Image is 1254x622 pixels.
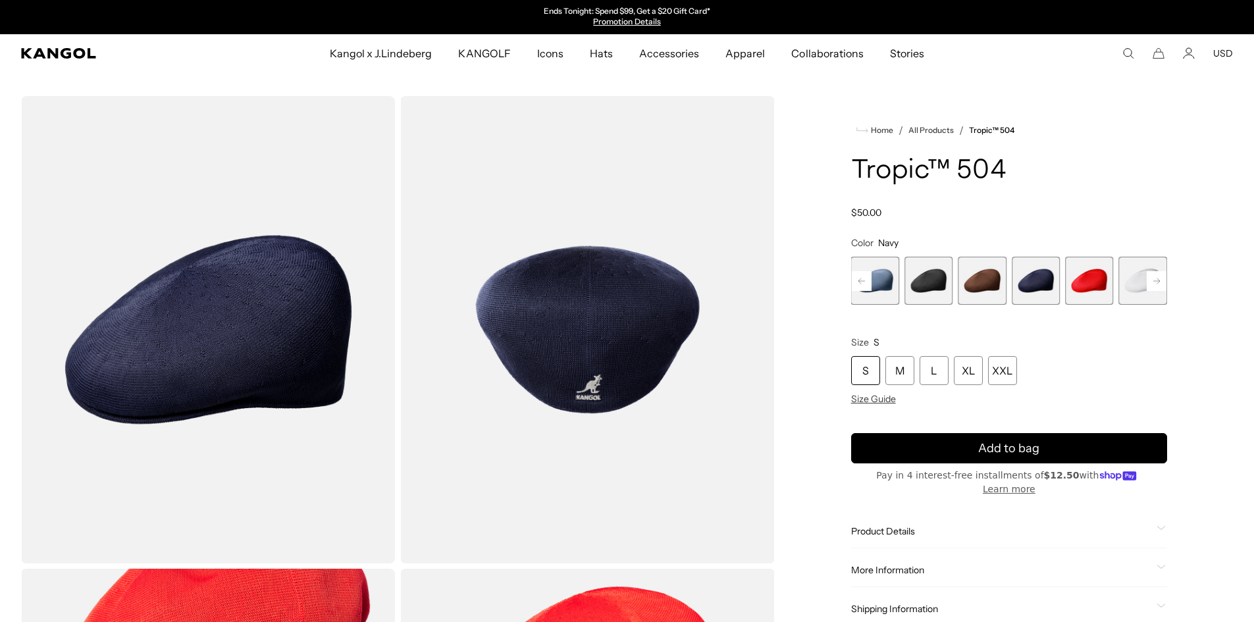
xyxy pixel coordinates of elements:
div: 7 of 9 [1065,257,1113,305]
li: / [893,122,903,138]
span: Collaborations [791,34,863,72]
button: Add to bag [851,433,1167,463]
span: $50.00 [851,207,881,219]
div: M [885,356,914,385]
summary: Search here [1122,47,1134,59]
div: 5 of 9 [958,257,1006,305]
span: Icons [537,34,563,72]
a: Tropic™ 504 [969,126,1014,135]
span: Hats [590,34,613,72]
div: 8 of 9 [1119,257,1167,305]
label: Scarlet [1065,257,1113,305]
div: S [851,356,880,385]
a: Account [1183,47,1195,59]
span: Stories [890,34,924,72]
a: Kangol [21,48,218,59]
a: All Products [908,126,954,135]
a: KANGOLF [445,34,523,72]
div: 3 of 9 [851,257,899,305]
span: S [874,336,879,348]
a: Hats [577,34,626,72]
a: Icons [524,34,577,72]
span: Navy [878,237,899,249]
div: 6 of 9 [1012,257,1060,305]
label: White [1119,257,1167,305]
label: Navy [1012,257,1060,305]
span: More Information [851,564,1151,576]
div: L [920,356,949,385]
span: Kangol x J.Lindeberg [330,34,432,72]
div: 4 of 9 [904,257,953,305]
div: XL [954,356,983,385]
span: Product Details [851,525,1151,537]
span: Size Guide [851,393,896,405]
span: Size [851,336,869,348]
button: USD [1213,47,1233,59]
span: Add to bag [978,440,1039,457]
div: Announcement [492,7,763,28]
nav: breadcrumbs [851,122,1167,138]
a: Apparel [712,34,778,72]
slideshow-component: Announcement bar [492,7,763,28]
span: Color [851,237,874,249]
a: Stories [877,34,937,72]
label: Brown [958,257,1006,305]
label: Black [904,257,953,305]
div: 1 of 2 [492,7,763,28]
button: Cart [1153,47,1164,59]
img: color-navy [21,96,395,563]
span: KANGOLF [458,34,510,72]
span: Accessories [639,34,699,72]
img: color-navy [400,96,774,563]
a: Kangol x J.Lindeberg [317,34,446,72]
span: Shipping Information [851,603,1151,615]
p: Ends Tonight: Spend $99, Get a $20 Gift Card* [544,7,710,17]
div: XXL [988,356,1017,385]
a: Collaborations [778,34,876,72]
a: Promotion Details [593,16,660,26]
h1: Tropic™ 504 [851,157,1167,186]
li: / [954,122,964,138]
span: Apparel [725,34,765,72]
a: Home [856,124,893,136]
label: DENIM BLUE [851,257,899,305]
a: Accessories [626,34,712,72]
span: Home [868,126,893,135]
